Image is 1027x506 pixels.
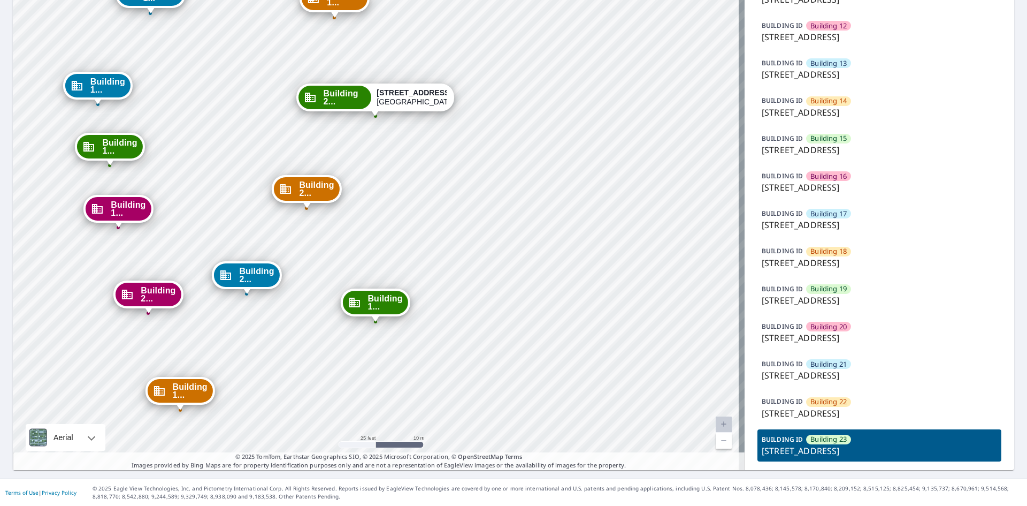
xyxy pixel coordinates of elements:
[505,452,523,460] a: Terms
[810,96,847,106] span: Building 14
[810,322,847,332] span: Building 20
[340,289,410,322] div: Dropped pin, building Building 19, Commercial property, 9605 Park Drive Omaha, NE 68127
[762,256,997,269] p: [STREET_ADDRESS]
[296,84,455,117] div: Dropped pin, building Building 23, Commercial property, 9605 Park Drive Omaha, NE 68127
[762,58,803,67] p: BUILDING ID
[810,58,847,69] span: Building 13
[5,489,76,496] p: |
[762,407,997,420] p: [STREET_ADDRESS]
[762,331,997,344] p: [STREET_ADDRESS]
[762,218,997,231] p: [STREET_ADDRESS]
[13,452,745,470] p: Images provided by Bing Maps are for property identification purposes only and are not a represen...
[762,21,803,30] p: BUILDING ID
[762,435,803,444] p: BUILDING ID
[93,485,1022,501] p: © 2025 Eagle View Technologies, Inc. and Pictometry International Corp. All Rights Reserved. Repo...
[810,171,847,182] span: Building 16
[102,139,137,155] span: Building 1...
[810,133,847,144] span: Building 15
[762,134,803,143] p: BUILDING ID
[810,434,847,444] span: Building 23
[42,489,76,496] a: Privacy Policy
[762,181,997,194] p: [STREET_ADDRESS]
[762,444,997,457] p: [STREET_ADDRESS]
[810,21,847,31] span: Building 12
[762,209,803,218] p: BUILDING ID
[212,261,281,294] div: Dropped pin, building Building 21, Commercial property, 9605 Park Drive Omaha, NE 68127
[762,144,997,156] p: [STREET_ADDRESS]
[762,322,803,331] p: BUILDING ID
[762,68,997,81] p: [STREET_ADDRESS]
[63,72,133,105] div: Dropped pin, building Building 17, Commercial property, 9605 Park Drive Omaha, NE 68127
[716,433,732,449] a: Current Level 20, Zoom Out
[762,397,803,406] p: BUILDING ID
[810,359,847,369] span: Building 21
[762,106,997,119] p: [STREET_ADDRESS]
[762,369,997,382] p: [STREET_ADDRESS]
[324,89,366,105] span: Building 2...
[367,294,402,311] span: Building 1...
[75,133,144,166] div: Dropped pin, building Building 15, Commercial property, 9605 Park Drive Omaha, NE 68127
[762,31,997,43] p: [STREET_ADDRESS]
[762,96,803,105] p: BUILDING ID
[716,417,732,433] a: Current Level 20, Zoom In Disabled
[141,286,175,303] span: Building 2...
[762,294,997,307] p: [STREET_ADDRESS]
[83,195,153,228] div: Dropped pin, building Building 16, Commercial property, 9605 Park Drive Omaha, NE 68127
[239,267,274,283] span: Building 2...
[377,88,452,97] strong: [STREET_ADDRESS]
[299,181,334,197] span: Building 2...
[113,281,183,314] div: Dropped pin, building Building 20, Commercial property, 9605 Park Drive Omaha, NE 68127
[90,78,125,94] span: Building 1...
[458,452,503,460] a: OpenStreetMap
[26,424,105,451] div: Aerial
[235,452,523,462] span: © 2025 TomTom, Earthstar Geographics SIO, © 2025 Microsoft Corporation, ©
[762,171,803,180] p: BUILDING ID
[272,175,341,208] div: Dropped pin, building Building 22, Commercial property, 9605 Park Drive Omaha, NE 68127
[810,284,847,294] span: Building 19
[377,88,447,107] div: [GEOGRAPHIC_DATA]
[810,209,847,219] span: Building 17
[810,246,847,256] span: Building 18
[810,397,847,407] span: Building 22
[50,424,76,451] div: Aerial
[5,489,39,496] a: Terms of Use
[173,383,208,399] span: Building 1...
[145,377,215,410] div: Dropped pin, building Building 18, Commercial property, 9605 Park Drive Omaha, NE 68127
[762,246,803,255] p: BUILDING ID
[111,201,145,217] span: Building 1...
[762,284,803,293] p: BUILDING ID
[762,359,803,368] p: BUILDING ID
